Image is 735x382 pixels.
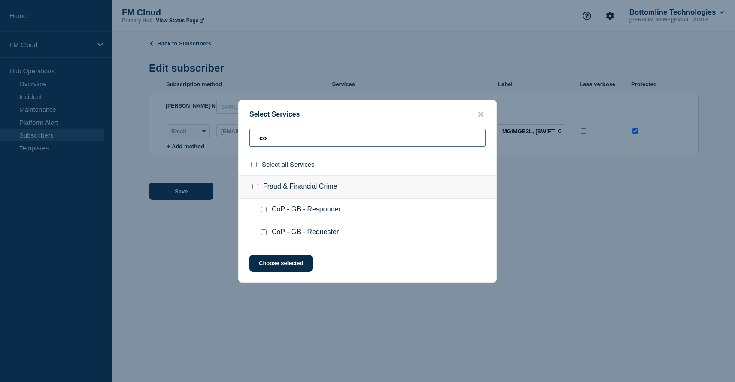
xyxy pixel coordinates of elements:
input: Fraud & Financial Crime checkbox [252,184,258,189]
span: Select all Services [262,161,315,168]
input: Search [249,129,486,147]
input: CoP - GB - Requester checkbox [261,229,267,235]
button: Choose selected [249,255,313,272]
input: CoP - GB - Responder checkbox [261,207,267,212]
div: Select Services [239,111,496,119]
span: CoP - GB - Requester [272,228,339,237]
button: close button [476,111,486,119]
input: select all checkbox [251,162,257,167]
span: CoP - GB - Responder [272,205,341,214]
div: Fraud & Financial Crime [239,175,496,199]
